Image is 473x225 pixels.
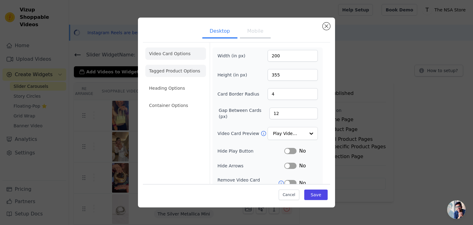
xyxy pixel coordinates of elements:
[217,163,284,169] label: Hide Arrows
[217,177,278,189] label: Remove Video Card Shadow
[279,190,299,200] button: Cancel
[145,82,206,94] li: Heading Options
[217,72,251,78] label: Height (in px)
[145,47,206,60] li: Video Card Options
[299,147,306,155] span: No
[145,99,206,112] li: Container Options
[217,53,251,59] label: Width (in px)
[217,91,259,97] label: Card Border Radius
[447,200,466,219] div: Open chat
[299,162,306,170] span: No
[217,130,260,137] label: Video Card Preview
[304,190,328,200] button: Save
[217,148,284,154] label: Hide Play Button
[219,107,269,120] label: Gap Between Cards (px)
[202,25,237,39] button: Desktop
[240,25,271,39] button: Mobile
[299,179,306,187] span: No
[323,22,330,30] button: Close modal
[145,65,206,77] li: Tagged Product Options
